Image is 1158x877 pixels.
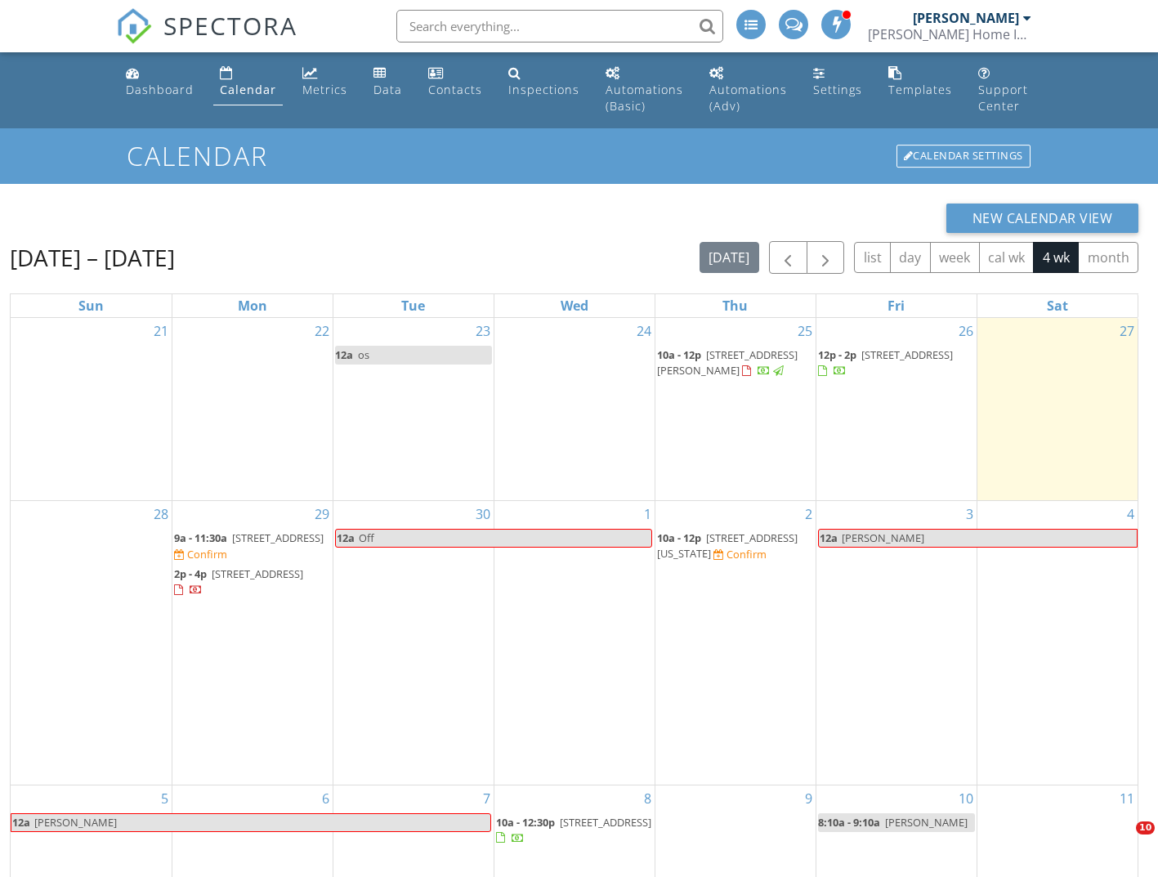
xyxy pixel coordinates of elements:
a: Go to October 11, 2025 [1116,785,1138,812]
td: Go to September 26, 2025 [816,318,977,500]
span: [STREET_ADDRESS][PERSON_NAME] [657,347,798,378]
a: Wednesday [557,294,592,317]
a: Go to October 9, 2025 [802,785,816,812]
a: Support Center [972,59,1040,122]
a: Go to September 22, 2025 [311,318,333,344]
a: 12p - 2p [STREET_ADDRESS] [818,346,975,381]
a: Go to October 8, 2025 [641,785,655,812]
a: SPECTORA [116,22,297,56]
a: Go to September 26, 2025 [955,318,977,344]
div: Contacts [428,82,482,97]
h1: Calendar [127,141,1032,170]
a: Go to October 7, 2025 [480,785,494,812]
td: Go to October 3, 2025 [816,500,977,785]
span: Off [359,530,374,545]
td: Go to September 25, 2025 [655,318,816,500]
div: Dashboard [126,82,194,97]
span: [PERSON_NAME] [885,815,968,830]
span: [STREET_ADDRESS][US_STATE] [657,530,798,561]
span: 8:10a - 9:10a [818,815,880,830]
a: Go to October 2, 2025 [802,501,816,527]
div: Automations (Adv) [709,82,787,114]
a: 2p - 4p [STREET_ADDRESS] [174,566,303,597]
span: 12a [11,814,31,831]
span: [PERSON_NAME] [842,530,924,545]
a: Go to October 1, 2025 [641,501,655,527]
img: The Best Home Inspection Software - Spectora [116,8,152,44]
a: Data [367,59,409,105]
span: 10a - 12:30p [496,815,555,830]
a: 10a - 12:30p [STREET_ADDRESS] [496,813,653,848]
button: list [854,242,891,274]
a: Calendar Settings [895,143,1032,169]
div: [PERSON_NAME] [913,10,1019,26]
a: Calendar [213,59,283,105]
a: Tuesday [398,294,428,317]
td: Go to October 1, 2025 [494,500,655,785]
a: Templates [882,59,959,105]
a: 10a - 12p [STREET_ADDRESS][PERSON_NAME] [657,347,798,378]
div: Calendar [220,82,276,97]
span: 10a - 12p [657,530,701,545]
a: 10a - 12:30p [STREET_ADDRESS] [496,815,651,845]
span: [STREET_ADDRESS] [232,530,324,545]
td: Go to September 28, 2025 [11,500,172,785]
a: Go to October 4, 2025 [1124,501,1138,527]
a: Dashboard [119,59,200,105]
span: [STREET_ADDRESS] [212,566,303,581]
span: 12a [335,347,353,362]
td: Go to September 21, 2025 [11,318,172,500]
span: [STREET_ADDRESS] [560,815,651,830]
a: Sunday [75,294,107,317]
button: week [930,242,980,274]
button: Next [807,241,845,275]
button: day [890,242,931,274]
div: Confirm [187,548,227,561]
a: Go to September 27, 2025 [1116,318,1138,344]
span: os [358,347,369,362]
a: Settings [807,59,869,105]
div: Inspections [508,82,579,97]
a: Go to September 30, 2025 [472,501,494,527]
a: 12p - 2p [STREET_ADDRESS] [818,347,953,378]
a: Thursday [719,294,751,317]
a: 10a - 12p [STREET_ADDRESS][US_STATE] [657,530,798,561]
span: 12p - 2p [818,347,856,362]
td: Go to September 30, 2025 [333,500,494,785]
div: Calendar Settings [896,145,1031,168]
span: [PERSON_NAME] [34,815,117,830]
td: Go to September 23, 2025 [333,318,494,500]
td: Go to September 24, 2025 [494,318,655,500]
td: Go to October 2, 2025 [655,500,816,785]
span: [STREET_ADDRESS] [861,347,953,362]
span: 9a - 11:30a [174,530,227,545]
button: Previous [769,241,807,275]
a: 10a - 12p [STREET_ADDRESS][PERSON_NAME] [657,346,814,381]
a: Monday [235,294,270,317]
span: 10 [1136,821,1155,834]
a: Automations (Basic) [599,59,690,122]
a: Saturday [1044,294,1071,317]
button: cal wk [979,242,1035,274]
a: Go to September 24, 2025 [633,318,655,344]
td: Go to September 29, 2025 [172,500,333,785]
button: 4 wk [1033,242,1079,274]
a: Metrics [296,59,354,105]
div: Metrics [302,82,347,97]
div: Confirm [727,548,767,561]
div: Support Center [978,82,1028,114]
a: Go to October 10, 2025 [955,785,977,812]
a: Go to September 25, 2025 [794,318,816,344]
a: Friday [884,294,908,317]
td: Go to September 22, 2025 [172,318,333,500]
span: SPECTORA [163,8,297,43]
span: 12a [819,530,838,547]
button: New Calendar View [946,204,1139,233]
a: Go to September 23, 2025 [472,318,494,344]
div: Data [373,82,402,97]
div: Settings [813,82,862,97]
div: Funkhouser Home Inspections [868,26,1031,43]
a: 10a - 12p [STREET_ADDRESS][US_STATE] Confirm [657,529,814,564]
div: Templates [888,82,952,97]
a: Confirm [174,547,227,562]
